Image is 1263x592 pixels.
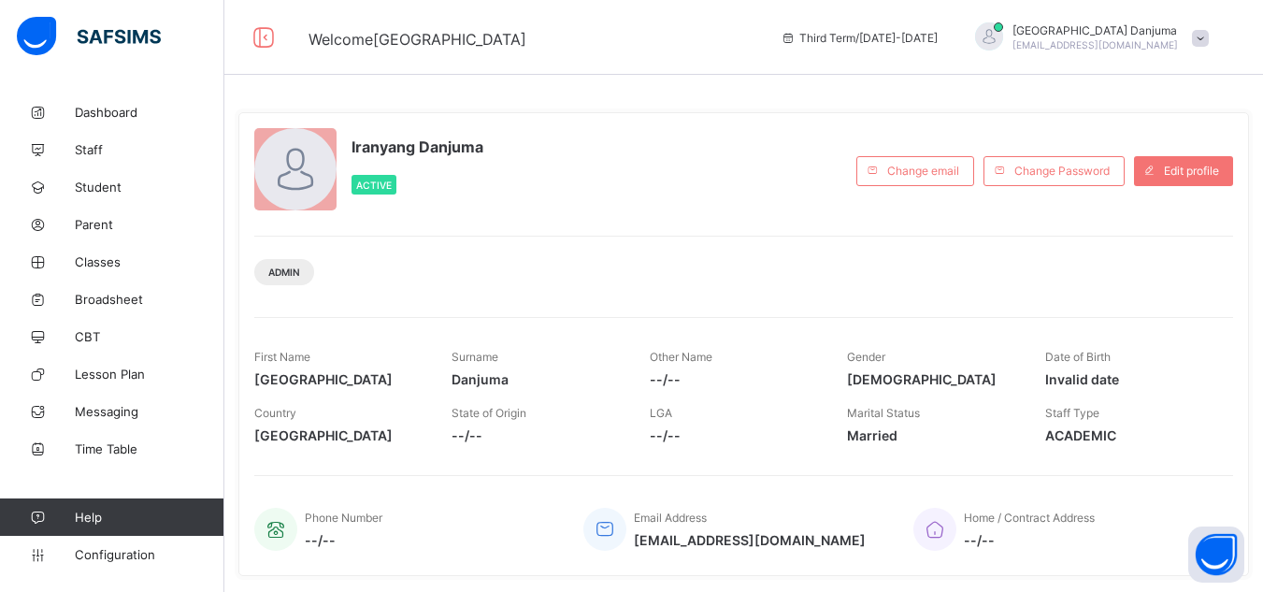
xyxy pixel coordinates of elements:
[650,350,712,364] span: Other Name
[268,267,300,278] span: Admin
[1045,350,1111,364] span: Date of Birth
[75,547,223,562] span: Configuration
[309,30,526,49] span: Welcome [GEOGRAPHIC_DATA]
[75,254,224,269] span: Classes
[17,17,161,56] img: safsims
[75,441,224,456] span: Time Table
[75,180,224,195] span: Student
[452,427,621,443] span: --/--
[1012,39,1178,51] span: [EMAIL_ADDRESS][DOMAIN_NAME]
[75,404,224,419] span: Messaging
[1188,527,1244,583] button: Open asap
[964,532,1095,548] span: --/--
[254,350,310,364] span: First Name
[254,427,423,443] span: [GEOGRAPHIC_DATA]
[75,142,224,157] span: Staff
[781,31,938,45] span: session/term information
[75,292,224,307] span: Broadsheet
[650,427,819,443] span: --/--
[352,137,483,156] span: Iranyang Danjuma
[305,532,382,548] span: --/--
[75,105,224,120] span: Dashboard
[1045,371,1214,387] span: Invalid date
[452,406,526,420] span: State of Origin
[956,22,1218,53] div: IranyangDanjuma
[452,350,498,364] span: Surname
[75,510,223,525] span: Help
[75,217,224,232] span: Parent
[847,427,1016,443] span: Married
[964,511,1095,525] span: Home / Contract Address
[1045,427,1214,443] span: ACADEMIC
[75,329,224,344] span: CBT
[356,180,392,191] span: Active
[1014,164,1110,178] span: Change Password
[1045,406,1099,420] span: Staff Type
[887,164,959,178] span: Change email
[634,532,866,548] span: [EMAIL_ADDRESS][DOMAIN_NAME]
[452,371,621,387] span: Danjuma
[650,406,672,420] span: LGA
[847,371,1016,387] span: [DEMOGRAPHIC_DATA]
[1012,23,1178,37] span: [GEOGRAPHIC_DATA] Danjuma
[305,511,382,525] span: Phone Number
[847,350,885,364] span: Gender
[847,406,920,420] span: Marital Status
[254,406,296,420] span: Country
[634,511,707,525] span: Email Address
[1164,164,1219,178] span: Edit profile
[75,367,224,382] span: Lesson Plan
[650,371,819,387] span: --/--
[254,371,423,387] span: [GEOGRAPHIC_DATA]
